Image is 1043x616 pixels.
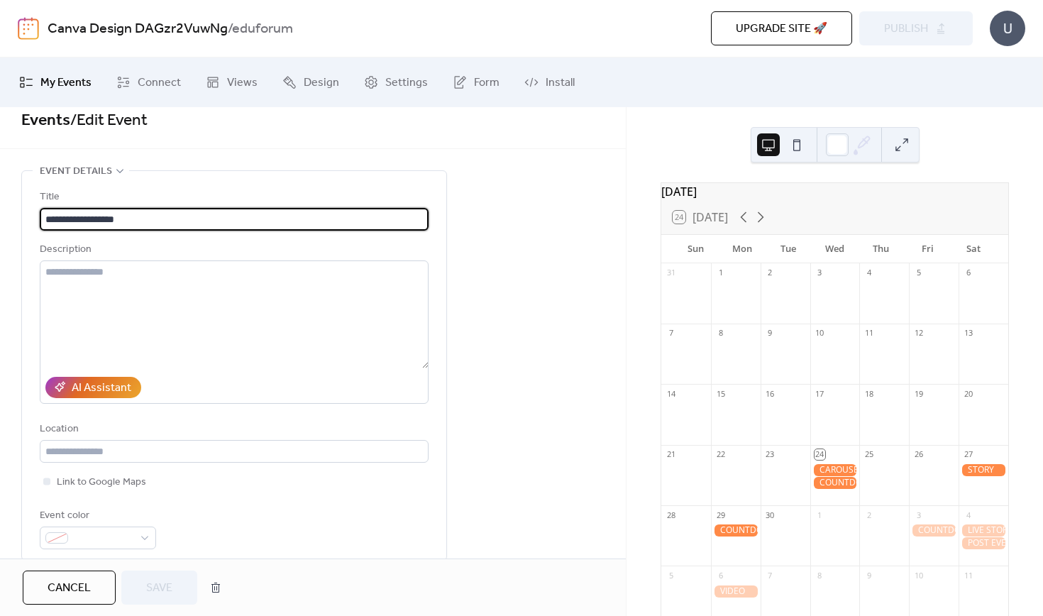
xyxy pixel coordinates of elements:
[48,580,91,597] span: Cancel
[138,75,181,92] span: Connect
[963,449,973,460] div: 27
[474,75,500,92] span: Form
[40,189,426,206] div: Title
[815,268,825,278] div: 3
[765,570,776,581] div: 7
[673,235,719,263] div: Sun
[715,510,726,520] div: 29
[913,388,924,399] div: 19
[951,235,997,263] div: Sat
[863,449,874,460] div: 25
[765,268,776,278] div: 2
[40,75,92,92] span: My Events
[227,75,258,92] span: Views
[666,268,676,278] div: 31
[904,235,950,263] div: Fri
[23,571,116,605] button: Cancel
[863,388,874,399] div: 18
[963,570,973,581] div: 11
[666,388,676,399] div: 14
[765,388,776,399] div: 16
[711,585,761,598] div: VIDEO
[909,524,959,537] div: COUNTDOWN -1 DAY
[715,449,726,460] div: 22
[913,570,924,581] div: 10
[661,183,1008,200] div: [DATE]
[45,377,141,398] button: AI Assistant
[304,75,339,92] span: Design
[963,268,973,278] div: 6
[715,388,726,399] div: 15
[719,235,765,263] div: Mon
[913,510,924,520] div: 3
[106,63,192,101] a: Connect
[815,570,825,581] div: 8
[48,16,228,43] a: Canva Design DAGzr2VuwNg
[666,510,676,520] div: 28
[963,328,973,339] div: 13
[72,380,131,397] div: AI Assistant
[959,537,1008,549] div: POST EVENT CAROUSEL
[815,449,825,460] div: 24
[863,268,874,278] div: 4
[959,524,1008,537] div: LIVE STORIES
[766,235,812,263] div: Tue
[40,163,112,180] span: Event details
[959,464,1008,476] div: STORY
[913,449,924,460] div: 26
[863,510,874,520] div: 2
[812,235,858,263] div: Wed
[353,63,438,101] a: Settings
[715,328,726,339] div: 8
[711,524,761,537] div: COUNTDOWN - 5 DAYS
[711,11,852,45] button: Upgrade site 🚀
[228,16,232,43] b: /
[815,388,825,399] div: 17
[765,328,776,339] div: 9
[715,570,726,581] div: 6
[666,328,676,339] div: 7
[272,63,350,101] a: Design
[40,507,153,524] div: Event color
[514,63,585,101] a: Install
[9,63,102,101] a: My Events
[21,105,70,136] a: Events
[913,328,924,339] div: 12
[858,235,904,263] div: Thu
[40,421,426,438] div: Location
[666,570,676,581] div: 5
[18,17,39,40] img: logo
[815,328,825,339] div: 10
[815,510,825,520] div: 1
[385,75,428,92] span: Settings
[810,464,860,476] div: CAROUSEL
[195,63,268,101] a: Views
[963,510,973,520] div: 4
[232,16,293,43] b: eduforum
[863,570,874,581] div: 9
[715,268,726,278] div: 1
[913,268,924,278] div: 5
[736,21,827,38] span: Upgrade site 🚀
[990,11,1025,46] div: U
[810,477,860,489] div: COUNTDOWN -10 DAYS
[666,449,676,460] div: 21
[442,63,510,101] a: Form
[57,474,146,491] span: Link to Google Maps
[40,241,426,258] div: Description
[546,75,575,92] span: Install
[765,510,776,520] div: 30
[70,105,148,136] span: / Edit Event
[765,449,776,460] div: 23
[963,388,973,399] div: 20
[863,328,874,339] div: 11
